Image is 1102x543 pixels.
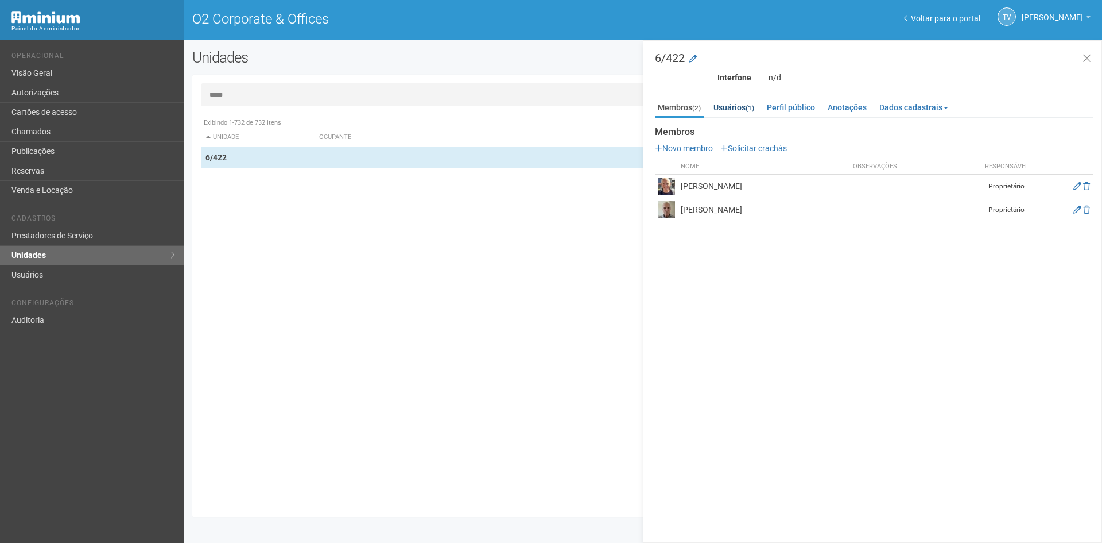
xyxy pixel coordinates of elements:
a: [PERSON_NAME] [1022,14,1091,24]
a: Excluir membro [1083,182,1090,191]
td: [PERSON_NAME] [678,198,850,222]
a: Modificar a unidade [689,53,697,65]
img: Minium [11,11,80,24]
small: (2) [692,104,701,112]
th: Unidade: activate to sort column descending [201,128,315,147]
h3: 6/422 [655,52,1093,64]
small: (1) [746,104,754,112]
div: Painel do Administrador [11,24,175,34]
td: [PERSON_NAME] [678,175,850,198]
a: Editar membro [1073,182,1081,191]
div: n/d [760,72,1101,83]
th: Nome [678,159,850,175]
img: user.png [658,178,675,195]
a: Editar membro [1073,205,1081,214]
h2: Unidades [192,49,558,66]
strong: Membros [655,127,1093,137]
span: Thayane Vasconcelos Torres [1022,2,1083,22]
a: Anotações [825,99,870,116]
a: Excluir membro [1083,205,1090,214]
a: Novo membro [655,144,713,153]
div: Exibindo 1-732 de 732 itens [201,118,1085,128]
th: Observações [850,159,978,175]
strong: 6/422 [205,153,227,162]
a: Usuários(1) [711,99,757,116]
li: Configurações [11,299,175,311]
a: Membros(2) [655,99,704,118]
h1: O2 Corporate & Offices [192,11,634,26]
a: TV [998,7,1016,26]
a: Perfil público [764,99,818,116]
a: Solicitar crachás [720,144,787,153]
div: Interfone [646,72,760,83]
th: Responsável [978,159,1035,175]
li: Operacional [11,52,175,64]
a: Dados cadastrais [876,99,951,116]
li: Cadastros [11,214,175,226]
td: Proprietário [978,175,1035,198]
th: Ocupante: activate to sort column ascending [315,128,704,147]
img: user.png [658,201,675,218]
td: Proprietário [978,198,1035,222]
a: Voltar para o portal [904,14,980,23]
